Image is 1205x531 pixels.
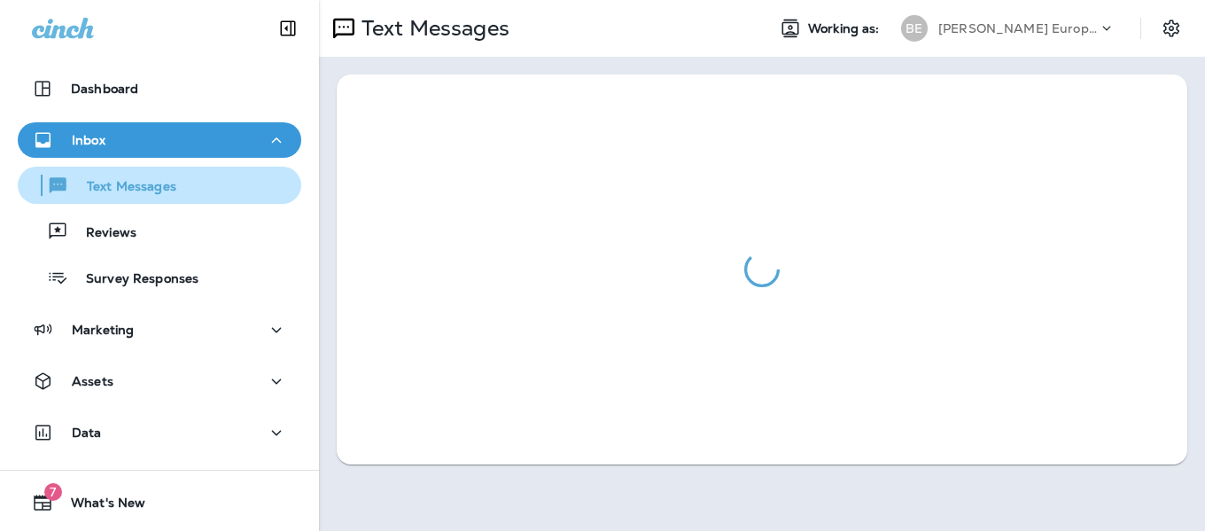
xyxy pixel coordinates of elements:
p: Assets [72,374,113,388]
p: Data [72,426,102,440]
p: Survey Responses [68,271,198,288]
span: Working as: [808,21,883,36]
div: BE [901,15,928,42]
span: 7 [44,483,62,501]
button: Assets [18,363,301,399]
button: Data [18,415,301,450]
p: Reviews [68,225,136,242]
button: 7What's New [18,485,301,520]
p: Dashboard [71,82,138,96]
button: Collapse Sidebar [263,11,313,46]
button: Survey Responses [18,259,301,296]
button: Inbox [18,122,301,158]
button: Text Messages [18,167,301,204]
button: Reviews [18,213,301,250]
p: Inbox [72,133,105,147]
p: Marketing [72,323,134,337]
button: Marketing [18,312,301,347]
button: Settings [1155,12,1187,44]
span: What's New [53,496,145,517]
button: Dashboard [18,71,301,106]
p: Text Messages [354,15,509,42]
p: [PERSON_NAME] European Autoworks [938,21,1098,35]
p: Text Messages [69,179,176,196]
